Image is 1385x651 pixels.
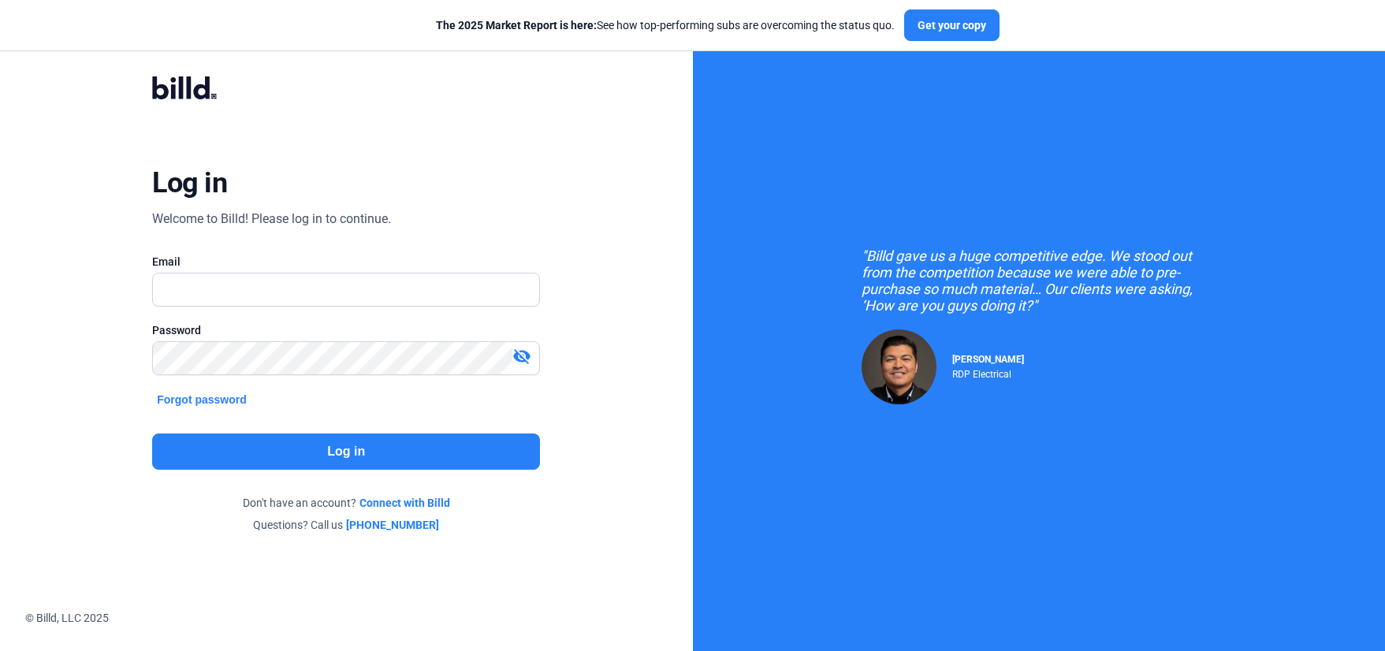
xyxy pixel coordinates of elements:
[152,391,251,408] button: Forgot password
[152,210,391,229] div: Welcome to Billd! Please log in to continue.
[152,254,540,270] div: Email
[952,354,1024,365] span: [PERSON_NAME]
[512,347,531,366] mat-icon: visibility_off
[436,17,895,33] div: See how top-performing subs are overcoming the status quo.
[152,495,540,511] div: Don't have an account?
[152,433,540,470] button: Log in
[152,517,540,533] div: Questions? Call us
[359,495,450,511] a: Connect with Billd
[952,365,1024,380] div: RDP Electrical
[346,517,439,533] a: [PHONE_NUMBER]
[862,247,1216,314] div: "Billd gave us a huge competitive edge. We stood out from the competition because we were able to...
[152,166,227,200] div: Log in
[904,9,1000,41] button: Get your copy
[152,322,540,338] div: Password
[436,19,597,32] span: The 2025 Market Report is here:
[862,329,936,404] img: Raul Pacheco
